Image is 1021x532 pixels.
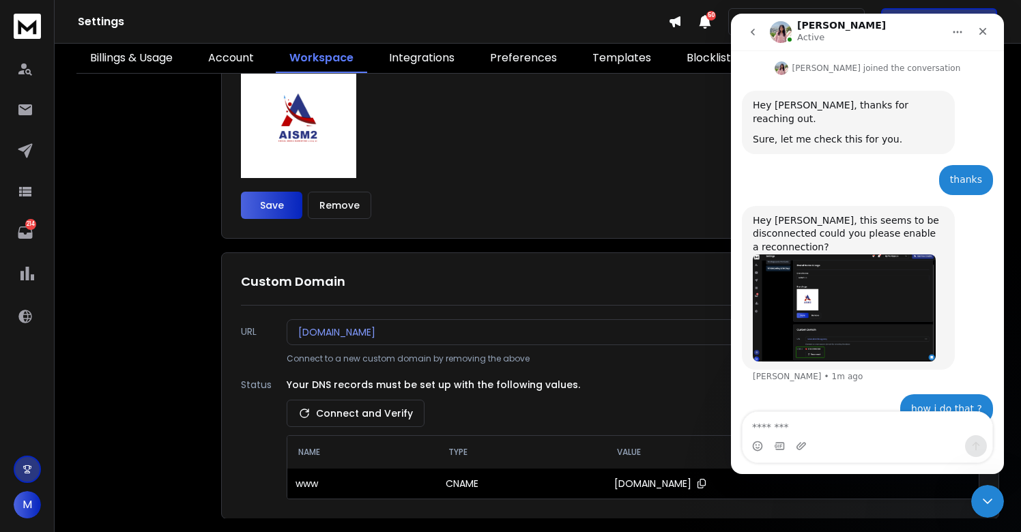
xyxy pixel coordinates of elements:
[881,8,997,35] button: Get Free Credits
[614,477,691,490] p: [DOMAIN_NAME]
[731,14,1004,474] iframe: Intercom live chat
[287,353,979,364] p: Connect to a new custom domain by removing the above
[298,325,375,339] p: [DOMAIN_NAME]
[12,219,39,246] a: 214
[287,378,979,391] p: Your DNS records must be set up with the following values.
[287,469,437,499] td: www
[241,378,273,391] p: Status
[276,44,367,73] a: Workspace
[241,63,356,178] img: img
[287,436,437,469] th: Name
[14,14,41,39] img: logo
[78,14,668,30] h1: Settings
[673,44,745,73] a: Blocklist
[375,44,468,73] a: Integrations
[14,491,41,518] button: M
[437,436,606,469] th: Type
[287,400,425,427] button: Connect and Verify
[308,192,371,219] button: Remove
[579,44,665,73] a: Templates
[476,44,571,73] a: Preferences
[241,325,273,338] p: URL
[606,436,979,469] th: Value
[195,44,268,73] a: Account
[241,272,979,291] h1: Custom Domain
[241,192,302,219] button: Save
[76,44,186,73] a: Billings & Usage
[437,469,606,499] td: CNAME
[706,11,716,20] span: 50
[971,485,1004,518] iframe: Intercom live chat
[25,219,36,230] p: 214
